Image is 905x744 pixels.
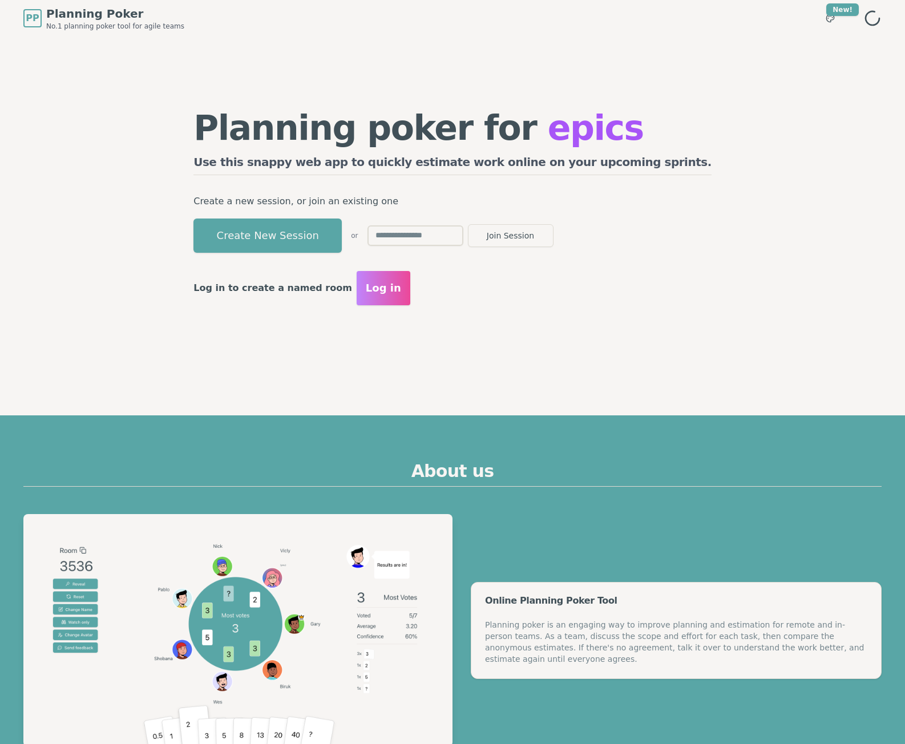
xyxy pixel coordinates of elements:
h1: Planning poker for [193,111,712,145]
p: Log in to create a named room [193,280,352,296]
p: Create a new session, or join an existing one [193,193,712,209]
button: Log in [357,271,410,305]
span: PP [26,11,39,25]
button: New! [820,8,841,29]
div: New! [826,3,859,16]
span: No.1 planning poker tool for agile teams [46,22,184,31]
span: Planning Poker [46,6,184,22]
span: or [351,231,358,240]
h2: Use this snappy web app to quickly estimate work online on your upcoming sprints. [193,154,712,175]
h2: About us [23,461,882,487]
button: Join Session [468,224,553,247]
button: Create New Session [193,219,342,253]
div: Online Planning Poker Tool [485,596,867,605]
span: epics [548,108,644,148]
span: Log in [366,280,401,296]
div: Planning poker is an engaging way to improve planning and estimation for remote and in-person tea... [485,619,867,665]
a: PPPlanning PokerNo.1 planning poker tool for agile teams [23,6,184,31]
